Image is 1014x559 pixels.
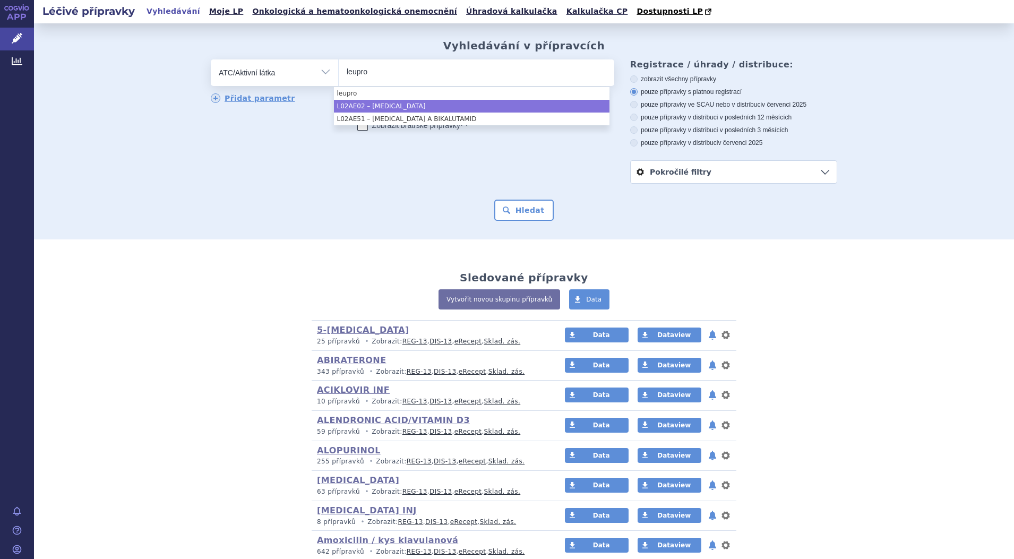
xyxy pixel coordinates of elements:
[488,548,525,555] a: Sklad. zás.
[402,488,427,495] a: REG-13
[638,448,701,463] a: Dataview
[143,4,203,19] a: Vyhledávání
[366,457,376,466] i: •
[454,398,482,405] a: eRecept
[407,368,432,375] a: REG-13
[593,331,610,339] span: Data
[494,200,554,221] button: Hledat
[429,428,452,435] a: DIS-13
[657,512,691,519] span: Dataview
[357,120,468,131] label: Zobrazit bratrské přípravky
[317,325,409,335] a: 5-[MEDICAL_DATA]
[720,389,731,401] button: nastavení
[638,508,701,523] a: Dataview
[429,488,452,495] a: DIS-13
[362,427,372,436] i: •
[657,452,691,459] span: Dataview
[434,548,456,555] a: DIS-13
[484,488,521,495] a: Sklad. zás.
[720,419,731,432] button: nastavení
[317,487,545,496] p: Zobrazit: , , ,
[657,391,691,399] span: Dataview
[211,93,295,103] a: Přidat parametr
[454,338,482,345] a: eRecept
[402,428,427,435] a: REG-13
[434,458,456,465] a: DIS-13
[317,427,545,436] p: Zobrazit: , , ,
[593,481,610,489] span: Data
[488,368,525,375] a: Sklad. zás.
[317,518,545,527] p: Zobrazit: , , ,
[317,547,545,556] p: Zobrazit: , , ,
[707,479,718,492] button: notifikace
[593,391,610,399] span: Data
[720,449,731,462] button: nastavení
[565,448,629,463] a: Data
[317,415,470,425] a: ALENDRONIC ACID/VITAMIN D3
[593,362,610,369] span: Data
[593,422,610,429] span: Data
[565,358,629,373] a: Data
[317,488,360,495] span: 63 přípravků
[638,478,701,493] a: Dataview
[488,458,525,465] a: Sklad. zás.
[638,538,701,553] a: Dataview
[434,368,456,375] a: DIS-13
[631,161,837,183] a: Pokročilé filtry
[630,100,837,109] label: pouze přípravky ve SCAU nebo v distribuci
[484,428,521,435] a: Sklad. zás.
[630,75,837,83] label: zobrazit všechny přípravky
[633,4,717,19] a: Dostupnosti LP
[450,518,478,526] a: eRecept
[637,7,703,15] span: Dostupnosti LP
[358,518,367,527] i: •
[586,296,601,303] span: Data
[638,328,701,342] a: Dataview
[657,481,691,489] span: Dataview
[565,478,629,493] a: Data
[707,509,718,522] button: notifikace
[402,338,427,345] a: REG-13
[407,458,432,465] a: REG-13
[362,337,372,346] i: •
[317,428,360,435] span: 59 přípravků
[565,388,629,402] a: Data
[638,418,701,433] a: Dataview
[443,39,605,52] h2: Vyhledávání v přípravcích
[720,479,731,492] button: nastavení
[463,4,561,19] a: Úhradová kalkulačka
[454,428,482,435] a: eRecept
[657,331,691,339] span: Dataview
[317,505,417,515] a: [MEDICAL_DATA] INJ
[366,367,376,376] i: •
[565,538,629,553] a: Data
[429,398,452,405] a: DIS-13
[630,59,837,70] h3: Registrace / úhrady / distribuce:
[657,422,691,429] span: Dataview
[402,398,427,405] a: REG-13
[707,329,718,341] button: notifikace
[593,452,610,459] span: Data
[569,289,609,309] a: Data
[317,397,545,406] p: Zobrazit: , , ,
[459,368,486,375] a: eRecept
[317,518,356,526] span: 8 přípravků
[630,126,837,134] label: pouze přípravky v distribuci v posledních 3 měsících
[334,87,609,100] li: leupro
[460,271,588,284] h2: Sledované přípravky
[720,329,731,341] button: nastavení
[362,397,372,406] i: •
[565,328,629,342] a: Data
[718,139,762,147] span: v červenci 2025
[484,398,521,405] a: Sklad. zás.
[317,338,360,345] span: 25 přípravků
[317,457,545,466] p: Zobrazit: , , ,
[317,458,364,465] span: 255 přípravků
[429,338,452,345] a: DIS-13
[484,338,521,345] a: Sklad. zás.
[334,100,609,113] li: L02AE02 – [MEDICAL_DATA]
[317,337,545,346] p: Zobrazit: , , ,
[630,113,837,122] label: pouze přípravky v distribuci v posledních 12 měsících
[565,508,629,523] a: Data
[707,449,718,462] button: notifikace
